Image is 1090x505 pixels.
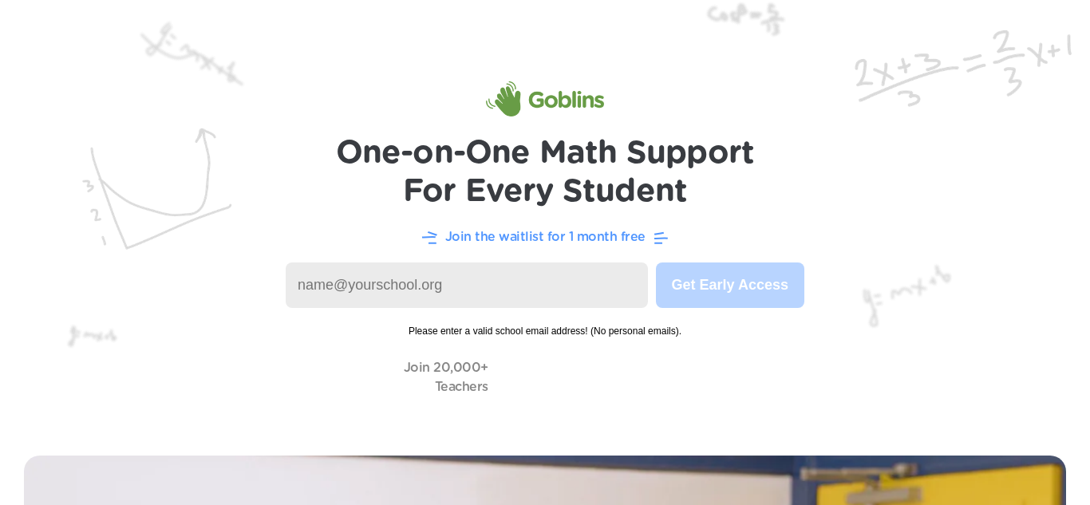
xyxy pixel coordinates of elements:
[404,358,488,397] p: Join 20,000+ Teachers
[445,227,646,247] p: Join the waitlist for 1 month free
[286,262,648,308] input: name@yourschool.org
[286,308,804,338] span: Please enter a valid school email address! (No personal emails).
[656,262,804,308] button: Get Early Access
[336,134,755,211] h1: One-on-One Math Support For Every Student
